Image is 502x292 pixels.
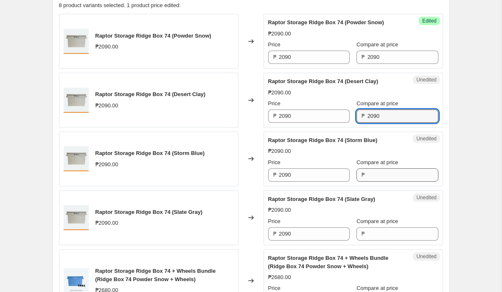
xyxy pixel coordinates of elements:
[356,285,398,291] span: Compare at price
[268,196,375,202] span: Raptor Storage Ridge Box 74 (Slate Gray)
[268,137,377,143] span: Raptor Storage Ridge Box 74 (Storm Blue)
[273,172,277,178] span: ₱
[268,147,291,155] div: ₱2090.00
[95,268,216,282] span: Raptor Storage Ridge Box 74 + Wheels Bundle (Ridge Box 74 Powder Snow + Wheels)
[268,30,291,38] div: ₱2090.00
[268,255,389,269] span: Raptor Storage Ridge Box 74 + Wheels Bundle (Ridge Box 74 Powder Snow + Wheels)
[273,113,277,119] span: ₱
[268,100,281,107] span: Price
[268,19,384,25] span: Raptor Storage Ridge Box 74 (Powder Snow)
[268,78,379,84] span: Raptor Storage Ridge Box 74 (Desert Clay)
[95,219,118,227] div: ₱2090.00
[273,231,277,237] span: ₱
[95,209,202,215] span: Raptor Storage Ridge Box 74 (Slate Gray)
[268,89,291,97] div: ₱2090.00
[95,102,118,110] div: ₱2090.00
[361,113,365,119] span: ₱
[356,218,398,224] span: Compare at price
[268,285,281,291] span: Price
[416,76,436,83] span: Unedited
[95,160,118,169] div: ₱2090.00
[64,29,89,54] img: ALTECOMM_Ridge74L_DesertClay_80x.jpg
[64,205,89,230] img: ALTECOMM_Ridge74L_DesertClay_80x.jpg
[273,54,277,60] span: ₱
[64,88,89,113] img: ALTECOMM_Ridge74L_DesertClay_80x.jpg
[416,253,436,260] span: Unedited
[95,33,211,39] span: Raptor Storage Ridge Box 74 (Powder Snow)
[361,231,365,237] span: ₱
[268,41,281,48] span: Price
[356,100,398,107] span: Compare at price
[416,194,436,201] span: Unedited
[268,159,281,165] span: Price
[268,218,281,224] span: Price
[95,150,205,156] span: Raptor Storage Ridge Box 74 (Storm Blue)
[361,172,365,178] span: ₱
[356,41,398,48] span: Compare at price
[95,91,206,97] span: Raptor Storage Ridge Box 74 (Desert Clay)
[59,2,181,8] span: 8 product variants selected. 1 product price edited:
[422,18,436,24] span: Edited
[268,273,291,282] div: ₱2680.00
[268,206,291,214] div: ₱2090.00
[64,146,89,171] img: ALTECOMM_Ridge74L_DesertClay_80x.jpg
[361,54,365,60] span: ₱
[95,43,118,51] div: ₱2090.00
[416,135,436,142] span: Unedited
[356,159,398,165] span: Compare at price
